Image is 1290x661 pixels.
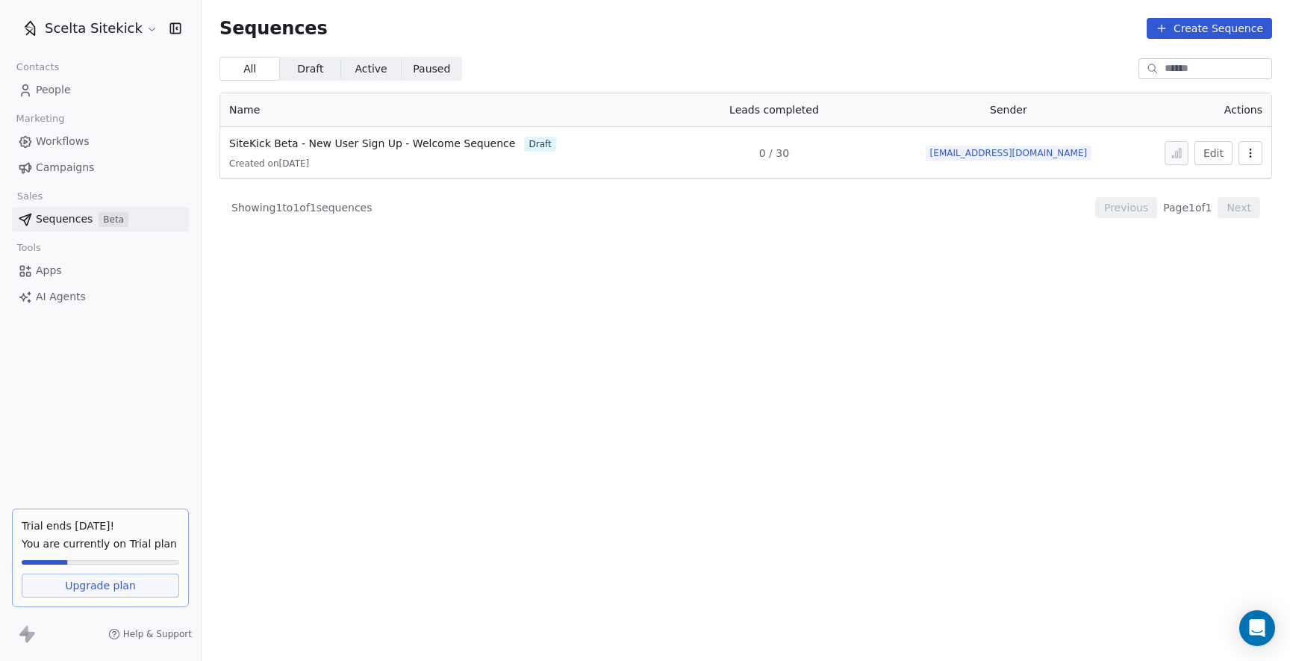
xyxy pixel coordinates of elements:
span: You are currently on Trial plan [22,536,179,551]
a: SiteKick Beta - New User Sign Up - Welcome Sequence [229,136,515,152]
span: Sequences [219,18,328,39]
span: Showing 1 to 1 of 1 sequences [231,200,373,215]
span: Sequences [36,211,93,227]
span: Beta [99,212,128,227]
span: Draft [297,61,323,77]
span: Help & Support [123,628,192,640]
span: Active [355,61,387,77]
span: Contacts [10,56,66,78]
span: Page 1 of 1 [1163,200,1212,215]
span: AI Agents [36,289,86,305]
button: Create Sequence [1147,18,1272,39]
span: Apps [36,263,62,279]
span: Campaigns [36,160,94,176]
span: [EMAIL_ADDRESS][DOMAIN_NAME] [926,146,1092,161]
span: People [36,82,71,98]
span: Sender [990,104,1027,116]
a: Workflows [12,129,189,154]
a: SequencesBeta [12,207,189,232]
button: Edit [1194,141,1233,165]
button: Next [1218,197,1260,218]
a: Upgrade plan [22,574,179,598]
span: Workflows [36,134,90,149]
img: SCELTA%20ICON%20for%20Welcome%20Screen%20(1).png [21,19,39,37]
button: Scelta Sitekick [18,16,159,41]
div: Trial ends [DATE]! [22,518,179,533]
a: Campaigns [12,155,189,180]
span: Sales [10,185,49,208]
span: draft [524,137,555,152]
a: Apps [12,258,189,283]
span: SiteKick Beta - New User Sign Up - Welcome Sequence [229,137,515,149]
span: 0 / 30 [759,146,789,161]
span: Created on [DATE] [229,158,309,170]
span: Tools [10,237,47,259]
a: Help & Support [108,628,192,640]
span: Upgrade plan [65,578,136,593]
span: Name [229,104,260,116]
span: Leads completed [729,104,819,116]
a: People [12,78,189,102]
button: Previous [1095,197,1157,218]
span: Scelta Sitekick [45,19,143,38]
span: Actions [1224,104,1262,116]
span: Paused [413,61,450,77]
div: Open Intercom Messenger [1239,610,1275,646]
a: AI Agents [12,285,189,309]
span: Marketing [10,108,71,130]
